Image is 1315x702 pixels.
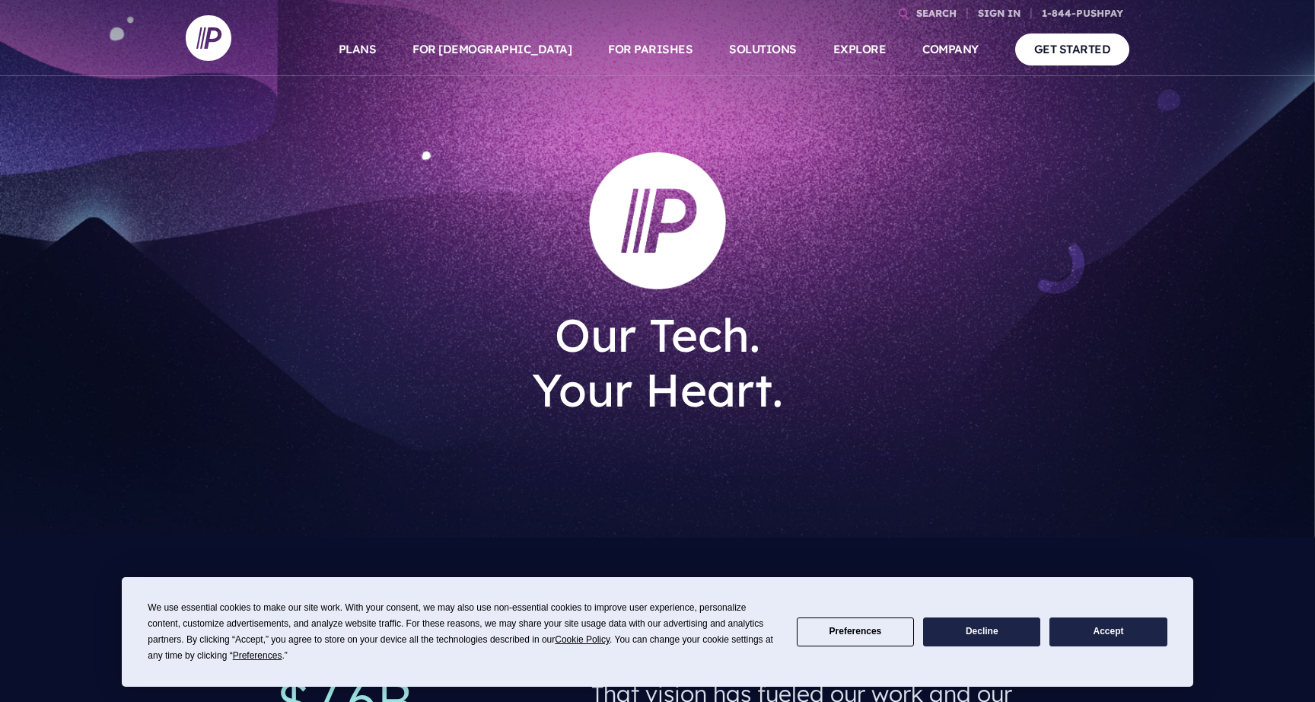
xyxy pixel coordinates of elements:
[148,600,778,664] div: We use essential cookies to make our site work. With your consent, we may also use non-essential ...
[122,577,1193,687] div: Cookie Consent Prompt
[412,23,572,76] a: FOR [DEMOGRAPHIC_DATA]
[1015,34,1130,65] a: GET STARTED
[608,23,693,76] a: FOR PARISHES
[233,650,282,661] span: Preferences
[729,23,797,76] a: SOLUTIONS
[555,634,610,645] span: Cookie Policy
[833,23,887,76] a: EXPLORE
[339,23,377,76] a: PLANS
[923,617,1040,647] button: Decline
[797,617,914,647] button: Preferences
[922,23,979,76] a: COMPANY
[434,295,881,429] h1: Our Tech. Your Heart.
[1049,617,1167,647] button: Accept
[276,573,566,627] p: 14k+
